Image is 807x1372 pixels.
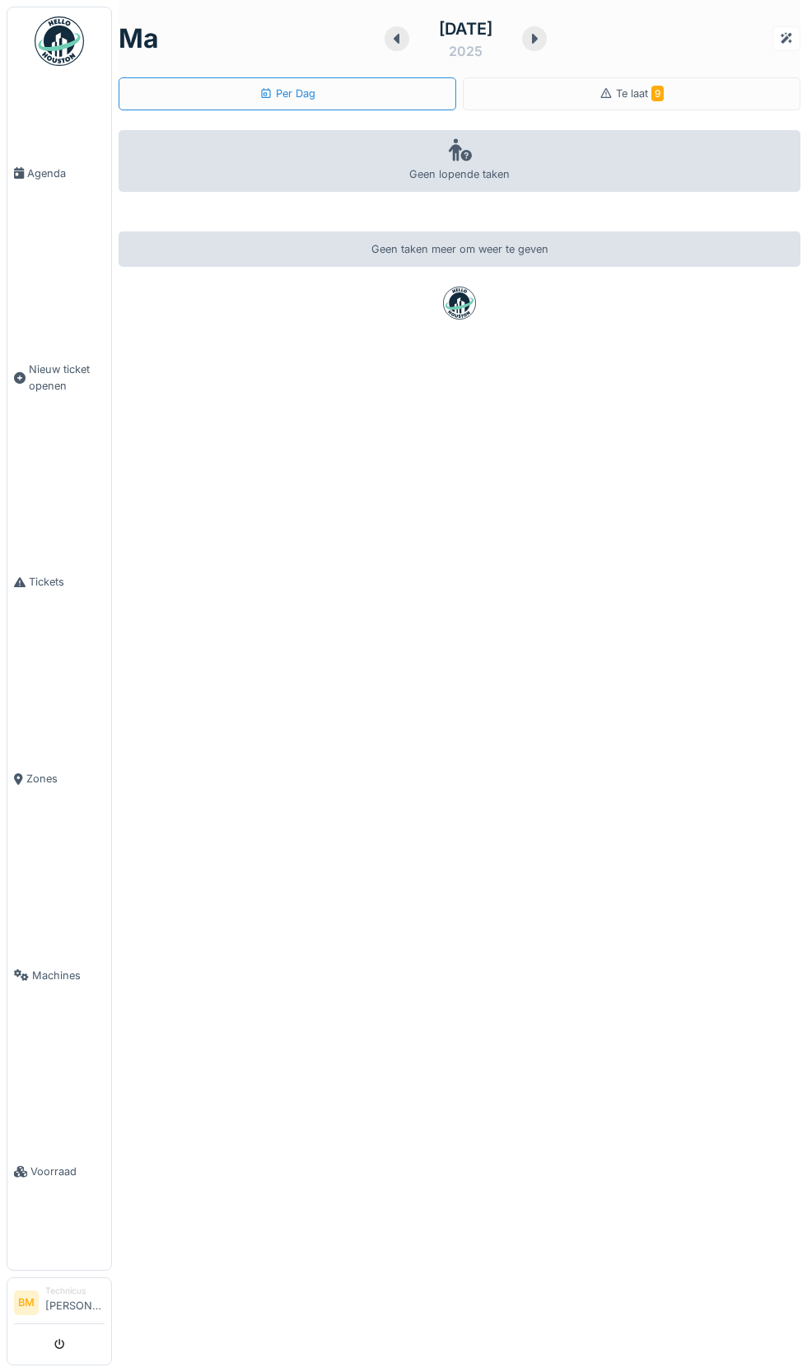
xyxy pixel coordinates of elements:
[32,968,105,983] span: Machines
[45,1285,105,1297] div: Technicus
[7,1074,111,1271] a: Voorraad
[35,16,84,66] img: Badge_color-CXgf-gQk.svg
[14,1290,39,1315] li: BM
[45,1285,105,1320] li: [PERSON_NAME]
[443,287,476,320] img: badge-BVDL4wpA.svg
[651,86,664,101] span: 9
[439,16,492,41] div: [DATE]
[7,484,111,681] a: Tickets
[7,272,111,484] a: Nieuw ticket openen
[27,166,105,181] span: Agenda
[7,680,111,877] a: Zones
[29,574,105,590] span: Tickets
[26,771,105,786] span: Zones
[119,130,800,192] div: Geen lopende taken
[7,75,111,272] a: Agenda
[119,231,800,267] div: Geen taken meer om weer te geven
[29,362,105,393] span: Nieuw ticket openen
[119,23,159,54] h1: ma
[14,1285,105,1324] a: BM Technicus[PERSON_NAME]
[616,87,664,100] span: Te laat
[259,86,315,101] div: Per Dag
[449,41,483,61] div: 2025
[7,877,111,1074] a: Machines
[30,1164,105,1179] span: Voorraad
